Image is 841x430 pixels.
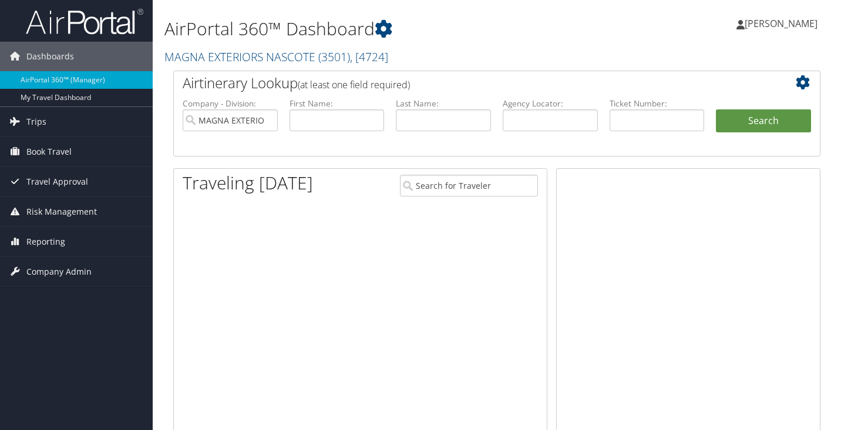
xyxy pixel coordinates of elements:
[350,49,388,65] span: , [ 4724 ]
[26,257,92,286] span: Company Admin
[164,16,608,41] h1: AirPortal 360™ Dashboard
[183,171,313,195] h1: Traveling [DATE]
[290,98,385,109] label: First Name:
[298,78,410,91] span: (at least one field required)
[26,197,97,226] span: Risk Management
[716,109,811,133] button: Search
[26,42,74,71] span: Dashboards
[26,107,46,136] span: Trips
[318,49,350,65] span: ( 3501 )
[26,137,72,166] span: Book Travel
[26,167,88,196] span: Travel Approval
[745,17,818,30] span: [PERSON_NAME]
[26,227,65,256] span: Reporting
[396,98,491,109] label: Last Name:
[736,6,829,41] a: [PERSON_NAME]
[183,98,278,109] label: Company - Division:
[503,98,598,109] label: Agency Locator:
[26,8,143,35] img: airportal-logo.png
[164,49,388,65] a: MAGNA EXTERIORS NASCOTE
[183,73,757,93] h2: Airtinerary Lookup
[400,175,537,196] input: Search for Traveler
[610,98,705,109] label: Ticket Number:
